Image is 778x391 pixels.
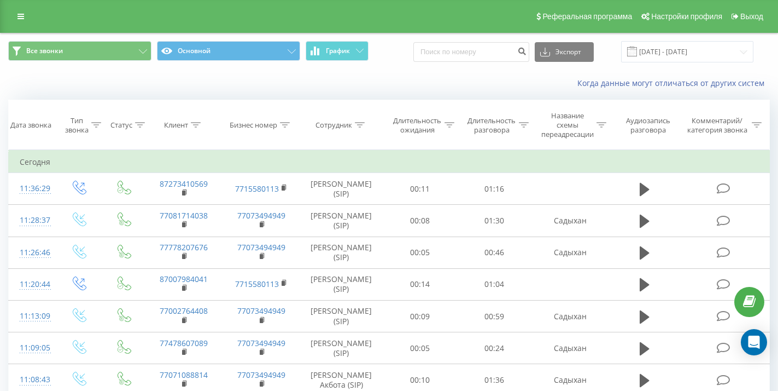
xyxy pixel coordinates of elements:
[8,41,151,61] button: Все звонки
[20,337,45,359] div: 11:09:05
[457,205,531,237] td: 01:30
[160,274,208,284] a: 87007984041
[413,42,529,62] input: Поиск по номеру
[237,306,285,316] a: 77073494949
[741,329,767,355] div: Open Intercom Messenger
[20,242,45,263] div: 11:26:46
[300,205,383,237] td: [PERSON_NAME] (SIP)
[457,237,531,268] td: 00:46
[457,332,531,364] td: 00:24
[230,120,277,130] div: Бизнес номер
[619,116,678,135] div: Аудиозапись разговора
[20,306,45,327] div: 11:13:09
[383,205,457,237] td: 00:08
[300,237,383,268] td: [PERSON_NAME] (SIP)
[160,179,208,189] a: 87273410569
[237,370,285,380] a: 77073494949
[65,116,89,135] div: Тип звонка
[383,268,457,300] td: 00:14
[531,332,609,364] td: Садыхан
[383,332,457,364] td: 00:05
[577,78,770,88] a: Когда данные могут отличаться от других систем
[164,120,188,130] div: Клиент
[531,237,609,268] td: Садыхан
[20,210,45,231] div: 11:28:37
[542,12,632,21] span: Реферальная программа
[457,301,531,332] td: 00:59
[326,47,350,55] span: График
[20,369,45,390] div: 11:08:43
[26,47,63,55] span: Все звонки
[531,301,609,332] td: Садыхан
[237,210,285,221] a: 77073494949
[651,12,722,21] span: Настройки профиля
[383,301,457,332] td: 00:09
[685,116,749,135] div: Комментарий/категория звонка
[535,42,594,62] button: Экспорт
[457,268,531,300] td: 01:04
[306,41,368,61] button: График
[740,12,763,21] span: Выход
[20,274,45,295] div: 11:20:44
[9,151,770,173] td: Сегодня
[160,338,208,348] a: 77478607089
[157,41,300,61] button: Основной
[300,173,383,205] td: [PERSON_NAME] (SIP)
[237,338,285,348] a: 77073494949
[315,120,352,130] div: Сотрудник
[383,237,457,268] td: 00:05
[300,268,383,300] td: [PERSON_NAME] (SIP)
[160,306,208,316] a: 77002764408
[160,370,208,380] a: 77071088814
[393,116,442,135] div: Длительность ожидания
[10,120,51,130] div: Дата звонка
[237,242,285,252] a: 77073494949
[160,210,208,221] a: 77081714038
[541,111,594,139] div: Название схемы переадресации
[467,116,516,135] div: Длительность разговора
[383,173,457,205] td: 00:11
[160,242,208,252] a: 77778207676
[20,178,45,199] div: 11:36:29
[235,279,279,289] a: 7715580113
[300,301,383,332] td: [PERSON_NAME] (SIP)
[110,120,132,130] div: Статус
[457,173,531,205] td: 01:16
[531,205,609,237] td: Садыхан
[235,183,279,194] a: 7715580113
[300,332,383,364] td: [PERSON_NAME] (SIP)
